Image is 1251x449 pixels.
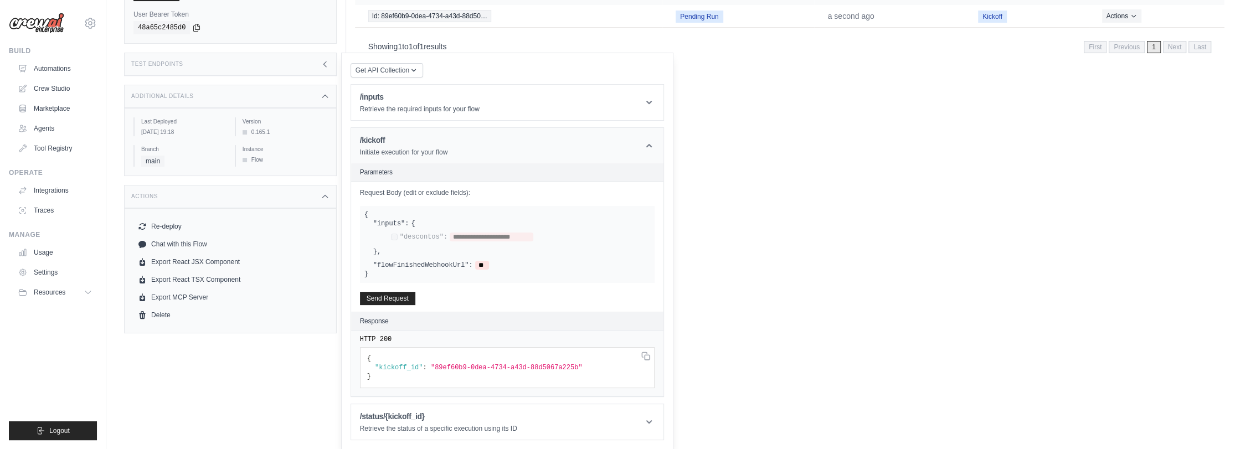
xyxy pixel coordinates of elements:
pre: HTTP 200 [360,335,655,344]
code: 48a65c2485d0 [133,21,190,34]
h3: Test Endpoints [131,61,183,68]
a: Agents [13,120,97,137]
label: "inputs": [373,219,409,228]
span: { [364,211,368,219]
span: } [373,247,377,256]
div: Build [9,47,97,55]
span: { [367,355,371,363]
time: August 28, 2025 at 19:18 GMT-3 [141,129,174,135]
h2: Parameters [360,168,655,177]
span: Pending Run [676,11,723,23]
button: Re-deploy [133,218,327,235]
a: View execution details for Id [368,10,650,22]
iframe: Chat Widget [1196,396,1251,449]
h3: Actions [131,193,158,200]
a: Traces [13,202,97,219]
label: User Bearer Token [133,10,327,19]
span: Next [1163,41,1187,53]
button: Resources [13,283,97,301]
a: Integrations [13,182,97,199]
span: { [411,219,415,228]
label: "flowFinishedWebhookUrl": [373,261,473,270]
label: Instance [243,145,327,153]
p: Retrieve the status of a specific execution using its ID [360,424,517,433]
span: } [364,270,368,278]
a: Usage [13,244,97,261]
label: Branch [141,145,226,153]
label: Version [243,117,327,126]
span: Previous [1109,41,1145,53]
span: "89ef60b9-0dea-4734-a43d-88d5067a225b" [431,364,583,371]
span: main [141,156,164,167]
a: Automations [13,60,97,78]
label: "descontos": [400,233,447,241]
label: Request Body (edit or exclude fields): [360,188,655,197]
time: August 28, 2025 at 19:56 GMT-3 [827,12,874,20]
h1: /kickoff [360,135,448,146]
h2: Response [360,317,389,326]
span: "kickoff_id" [375,364,423,371]
div: Widget de chat [1196,396,1251,449]
h1: /status/{kickoff_id} [360,411,517,422]
nav: Pagination [1084,41,1211,53]
p: Retrieve the required inputs for your flow [360,105,480,113]
span: , [377,247,381,256]
button: Send Request [360,292,415,305]
span: Kickoff [978,11,1007,23]
a: Delete [133,306,327,324]
label: Last Deployed [141,117,226,126]
span: Logout [49,426,70,435]
a: Tool Registry [13,140,97,157]
a: Crew Studio [13,80,97,97]
h3: Additional Details [131,93,193,100]
button: Logout [9,421,97,440]
span: 1 [1147,41,1161,53]
span: 1 [398,42,402,51]
img: Logo [9,13,64,34]
p: Initiate execution for your flow [360,148,448,157]
a: Settings [13,264,97,281]
h1: /inputs [360,91,480,102]
span: : [423,364,426,371]
a: Export React TSX Component [133,271,327,288]
button: Get API Collection [351,63,423,78]
span: Last [1188,41,1211,53]
span: } [367,373,371,380]
a: Chat with this Flow [133,235,327,253]
div: Manage [9,230,97,239]
div: 0.165.1 [243,128,327,136]
span: 1 [419,42,424,51]
div: Flow [243,156,327,164]
a: Export React JSX Component [133,253,327,271]
a: Marketplace [13,100,97,117]
span: Get API Collection [356,66,409,75]
a: Export MCP Server [133,288,327,306]
span: Id: 89ef60b9-0dea-4734-a43d-88d50… [368,10,491,22]
nav: Pagination [355,32,1224,60]
p: Showing to of results [368,41,447,52]
div: Operate [9,168,97,177]
span: Resources [34,288,65,297]
span: 1 [409,42,413,51]
button: Actions for execution [1102,9,1141,23]
span: First [1084,41,1106,53]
